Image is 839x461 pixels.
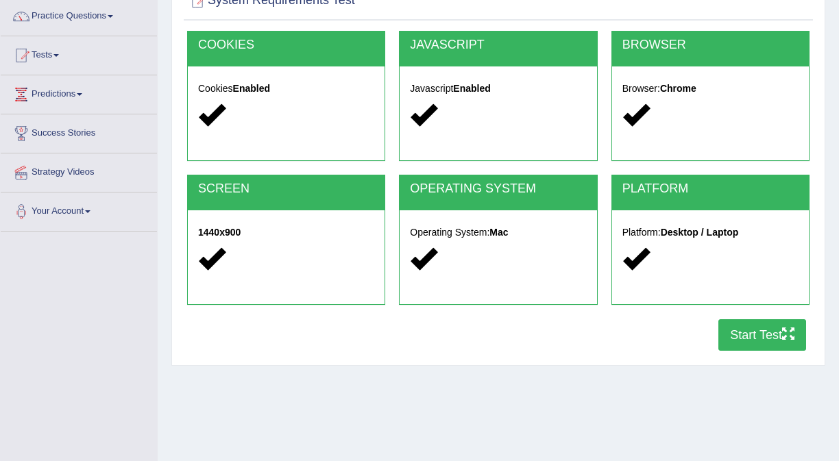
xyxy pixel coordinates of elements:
strong: Mac [489,227,508,238]
strong: Chrome [660,83,696,94]
h5: Browser: [622,84,799,94]
strong: Enabled [453,83,490,94]
strong: Desktop / Laptop [661,227,739,238]
h5: Javascript [410,84,586,94]
a: Predictions [1,75,157,110]
h2: BROWSER [622,38,799,52]
strong: Enabled [233,83,270,94]
strong: 1440x900 [198,227,241,238]
h5: Cookies [198,84,374,94]
a: Tests [1,36,157,71]
h5: Platform: [622,227,799,238]
a: Success Stories [1,114,157,149]
h5: Operating System: [410,227,586,238]
h2: JAVASCRIPT [410,38,586,52]
h2: SCREEN [198,182,374,196]
button: Start Test [718,319,806,351]
h2: COOKIES [198,38,374,52]
a: Strategy Videos [1,153,157,188]
a: Your Account [1,192,157,227]
h2: PLATFORM [622,182,799,196]
h2: OPERATING SYSTEM [410,182,586,196]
